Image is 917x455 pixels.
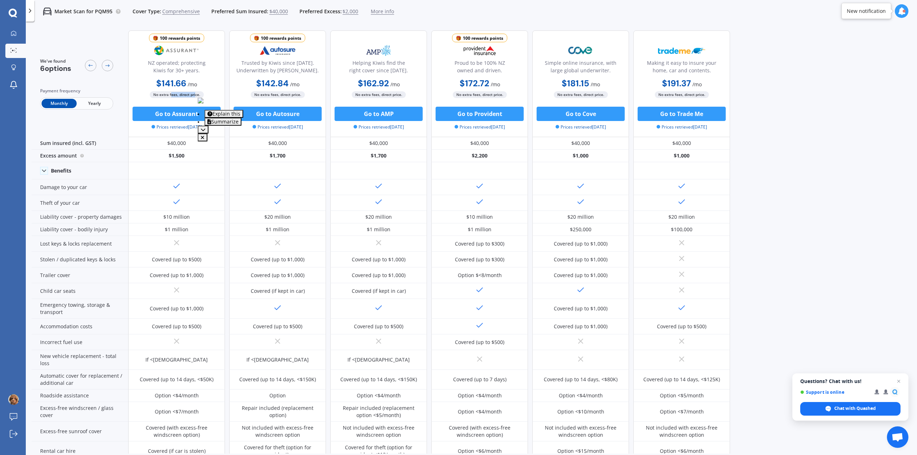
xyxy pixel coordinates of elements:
span: Chat with Quashed [834,405,876,412]
span: / mo [188,81,197,88]
button: Go to AMP [335,107,423,121]
b: $162.92 [358,78,389,89]
div: Covered (up to 14 days, <$150K) [239,376,316,383]
div: Not included with excess-free windscreen option [639,424,725,439]
div: Option <$7/month [660,408,704,415]
div: $40,000 [532,137,629,150]
button: Summarize [205,118,241,126]
img: points [153,36,158,41]
div: If <[DEMOGRAPHIC_DATA] [246,356,309,363]
div: Covered (up to $1,000) [554,323,608,330]
span: We've found [40,58,71,64]
span: No extra fees, direct price. [453,91,507,98]
div: Covered (up to 7 days) [453,376,506,383]
span: Yearly [77,99,112,108]
div: $1 million [165,226,188,233]
div: Payment frequency [40,87,113,95]
div: $1 million [266,226,289,233]
b: $191.37 [662,78,691,89]
div: Covered (up to 14 days, <$150K) [340,376,417,383]
div: Covered (up to $300) [455,240,504,247]
div: Covered (up to $500) [253,323,302,330]
div: Repair included (replacement option <$5/month) [336,405,422,419]
div: Covered (up to $1,000) [554,256,608,263]
span: / mo [290,81,299,88]
div: Option <$4/month [357,392,401,399]
span: / mo [390,81,400,88]
div: $40,000 [330,137,427,150]
span: / mo [491,81,500,88]
div: Liability cover - property damages [32,211,128,223]
div: Covered (up to 14 days, <$80K) [544,376,618,383]
span: Comprehensive [162,8,200,15]
img: points [254,36,259,41]
div: NZ operated; protecting Kiwis for 30+ years. [134,59,219,77]
div: $20 million [567,213,594,221]
a: Open chat [887,426,908,448]
div: Covered (up to 14 days, <$50K) [140,376,213,383]
div: Option $<8/month [458,272,502,279]
div: $2,200 [431,150,528,162]
div: Roadside assistance [32,389,128,402]
span: Prices retrieved [DATE] [354,124,404,130]
span: No extra fees, direct price. [150,91,204,98]
div: Covered (up to $300) [455,256,504,263]
div: Helping Kiwis find the right cover since [DATE]. [336,59,421,77]
div: Option <$15/month [557,447,604,455]
span: $40,000 [269,8,288,15]
div: Not included with excess-free windscreen option [538,424,624,439]
div: $40,000 [633,137,730,150]
span: Monthly [42,99,77,108]
div: Stolen / duplicated keys & locks [32,252,128,267]
span: Preferred Excess: [299,8,342,15]
div: Child car seats [32,283,128,299]
div: Sum insured (incl. GST) [32,137,128,150]
div: Covered (up to $1,000) [554,272,608,279]
span: Cover Type: [133,8,161,15]
div: 100 rewards points [261,35,301,42]
span: Chat with Quashed [800,402,901,416]
div: Theft of your car [32,195,128,211]
img: ACg8ocIMPXzxwkt9ETJxM1jaWqbO55xzCzyNiJXhKfa9hm5C-7BX-Xk=s96-c [8,394,19,405]
div: Covered (up to $1,000) [352,272,405,279]
div: Emergency towing, storage & transport [32,299,128,319]
button: Go to Cove [537,107,625,121]
span: Summarize [211,118,239,125]
div: Option <$4/month [155,392,199,399]
span: Questions? Chat with us! [800,378,901,384]
img: AMP.webp [355,42,402,59]
div: $20 million [365,213,392,221]
div: Option <$10/month [557,408,604,415]
div: 100 rewards points [160,35,200,42]
div: Option <$4/month [559,392,603,399]
div: Not included with excess-free windscreen option [336,424,422,439]
div: $250,000 [570,226,591,233]
div: Covered (up to $500) [657,323,706,330]
div: 100 rewards points [463,35,503,42]
b: $172.72 [460,78,489,89]
span: Prices retrieved [DATE] [455,124,505,130]
div: Covered (up to $1,000) [251,272,304,279]
div: Covered (if kept in car) [251,287,305,295]
div: Option [269,392,286,399]
div: Covered (if car is stolen) [148,447,206,455]
span: No extra fees, direct price. [352,91,406,98]
div: Option <$6/month [458,447,502,455]
div: Not included with excess-free windscreen option [235,424,321,439]
div: Covered (up to $500) [354,323,403,330]
div: Covered (up to $500) [455,339,504,346]
button: Go to Provident [436,107,524,121]
span: Prices retrieved [DATE] [657,124,707,130]
span: Prices retrieved [DATE] [152,124,202,130]
span: Prices retrieved [DATE] [556,124,606,130]
div: $10 million [163,213,190,221]
div: Excess-free windscreen / glass cover [32,402,128,422]
span: / mo [692,81,702,88]
span: No extra fees, direct price. [655,91,709,98]
div: Option <$7/month [155,408,199,415]
div: Option <$6/month [660,447,704,455]
div: $20 million [668,213,695,221]
div: Damage to your car [32,179,128,195]
img: Assurant.png [153,42,200,59]
span: No extra fees, direct price. [251,91,305,98]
